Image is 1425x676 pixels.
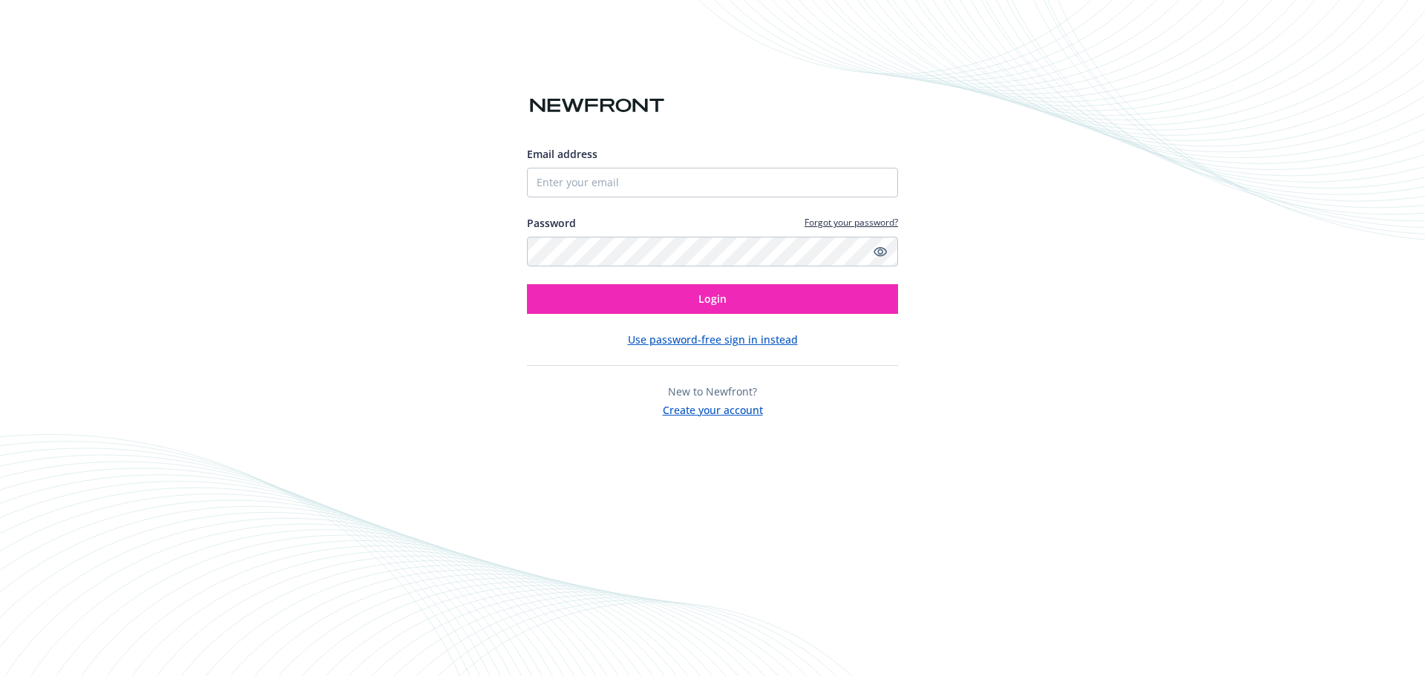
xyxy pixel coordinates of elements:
[527,147,597,161] span: Email address
[527,215,576,231] label: Password
[527,168,898,197] input: Enter your email
[871,243,889,260] a: Show password
[628,332,798,347] button: Use password-free sign in instead
[663,399,763,418] button: Create your account
[527,237,898,266] input: Enter your password
[668,384,757,398] span: New to Newfront?
[527,284,898,314] button: Login
[527,93,667,119] img: Newfront logo
[698,292,727,306] span: Login
[805,216,898,229] a: Forgot your password?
